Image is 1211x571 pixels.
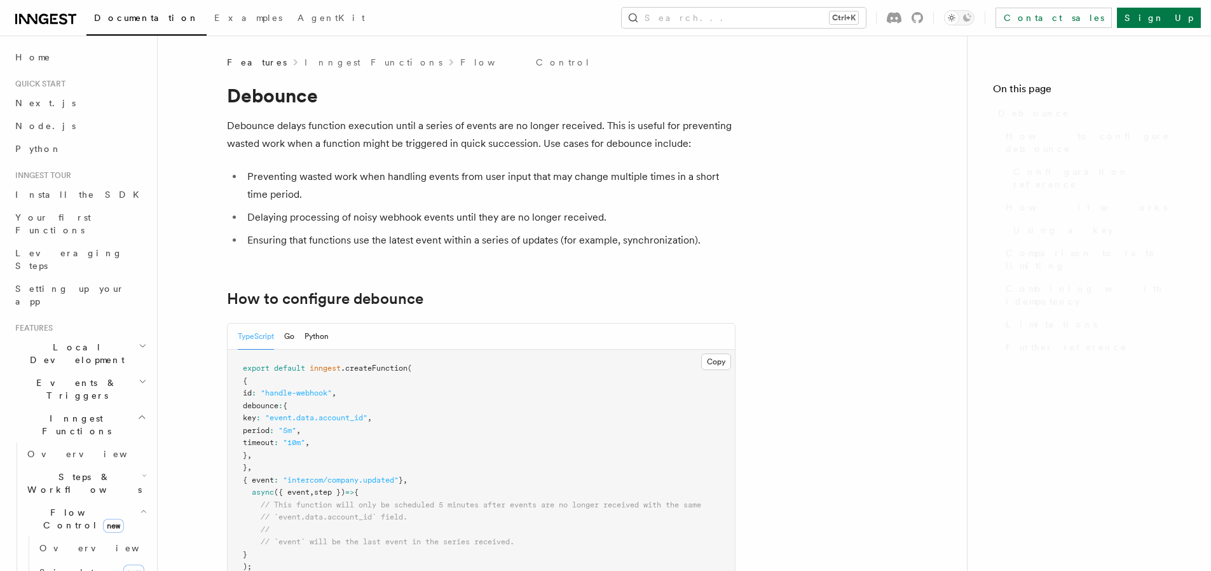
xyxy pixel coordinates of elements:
span: new [103,519,124,533]
span: // [261,525,270,534]
span: , [296,426,301,435]
button: TypeScript [238,324,274,350]
span: Home [15,51,51,64]
button: Python [304,324,329,350]
span: : [274,438,278,447]
span: Quick start [10,79,65,89]
span: { [283,401,287,410]
span: ); [243,562,252,571]
span: : [252,389,256,397]
button: Events & Triggers [10,371,149,407]
a: Home [10,46,149,69]
span: Overview [27,449,158,459]
span: ( [407,364,412,373]
span: .createFunction [341,364,407,373]
span: Your first Functions [15,212,91,235]
span: default [274,364,305,373]
span: key [243,413,256,422]
span: } [243,451,247,460]
span: } [243,463,247,472]
span: "5m" [278,426,296,435]
span: Limitations [1006,318,1097,331]
span: timeout [243,438,274,447]
span: Further reference [1006,341,1127,354]
span: : [256,413,261,422]
a: Contact sales [995,8,1112,28]
span: Debounce [998,107,1069,120]
span: // This function will only be scheduled 5 minutes after events are no longer received with the same [261,500,701,509]
a: Leveraging Steps [10,242,149,277]
a: Sign Up [1117,8,1201,28]
span: Next.js [15,98,76,108]
button: Toggle dark mode [944,10,975,25]
a: Overview [22,443,149,465]
span: How to configure debounce [1006,130,1186,155]
span: "intercom/company.updated" [283,476,399,485]
span: period [243,426,270,435]
span: Inngest Functions [10,412,137,437]
button: Go [284,324,294,350]
span: "handle-webhook" [261,389,332,397]
span: Leveraging Steps [15,248,123,271]
h1: Debounce [227,84,735,107]
span: // `event` will be the last event in the series received. [261,537,514,546]
span: : [270,426,274,435]
button: Inngest Functions [10,407,149,443]
span: inngest [310,364,341,373]
span: } [243,550,247,559]
a: Combining with idempotency [1001,277,1186,313]
span: Install the SDK [15,189,147,200]
span: How it works [1006,201,1167,214]
span: Events & Triggers [10,376,139,402]
span: , [403,476,407,485]
kbd: Ctrl+K [830,11,858,24]
span: id [243,389,252,397]
a: Limitations [1001,313,1186,336]
span: { event [243,476,274,485]
a: How to configure debounce [1001,125,1186,160]
a: AgentKit [290,4,373,34]
span: } [399,476,403,485]
span: Node.js [15,121,76,131]
span: async [252,488,274,497]
a: Examples [207,4,290,34]
span: Examples [214,13,282,23]
a: Python [10,137,149,160]
a: Configuration reference [1008,160,1186,196]
span: debounce [243,401,278,410]
a: Flow Control [460,56,591,69]
a: Comparison to rate limiting [1001,242,1186,277]
p: Debounce delays function execution until a series of events are no longer received. This is usefu... [227,117,735,153]
button: Copy [701,354,731,370]
a: Install the SDK [10,183,149,206]
span: : [278,401,283,410]
button: Flow Controlnew [22,501,149,537]
span: "10m" [283,438,305,447]
span: , [247,463,252,472]
a: Inngest Functions [304,56,442,69]
span: { [243,376,247,385]
span: Python [15,144,62,154]
li: Preventing wasted work when handling events from user input that may change multiple times in a s... [243,168,735,203]
span: , [332,389,336,397]
span: Setting up your app [15,284,125,306]
span: "event.data.account_id" [265,413,367,422]
span: Local Development [10,341,139,366]
button: Local Development [10,336,149,371]
span: Overview [39,543,170,553]
a: Overview [34,537,149,560]
span: , [310,488,314,497]
h4: On this page [993,81,1186,102]
span: , [305,438,310,447]
span: Features [10,323,53,333]
span: Comparison to rate limiting [1006,247,1186,272]
a: Node.js [10,114,149,137]
span: export [243,364,270,373]
a: How it works [1001,196,1186,219]
a: Your first Functions [10,206,149,242]
button: Steps & Workflows [22,465,149,501]
span: Combining with idempotency [1006,282,1186,308]
span: // `event.data.account_id` field. [261,513,407,521]
span: { [354,488,359,497]
span: Inngest tour [10,170,71,181]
